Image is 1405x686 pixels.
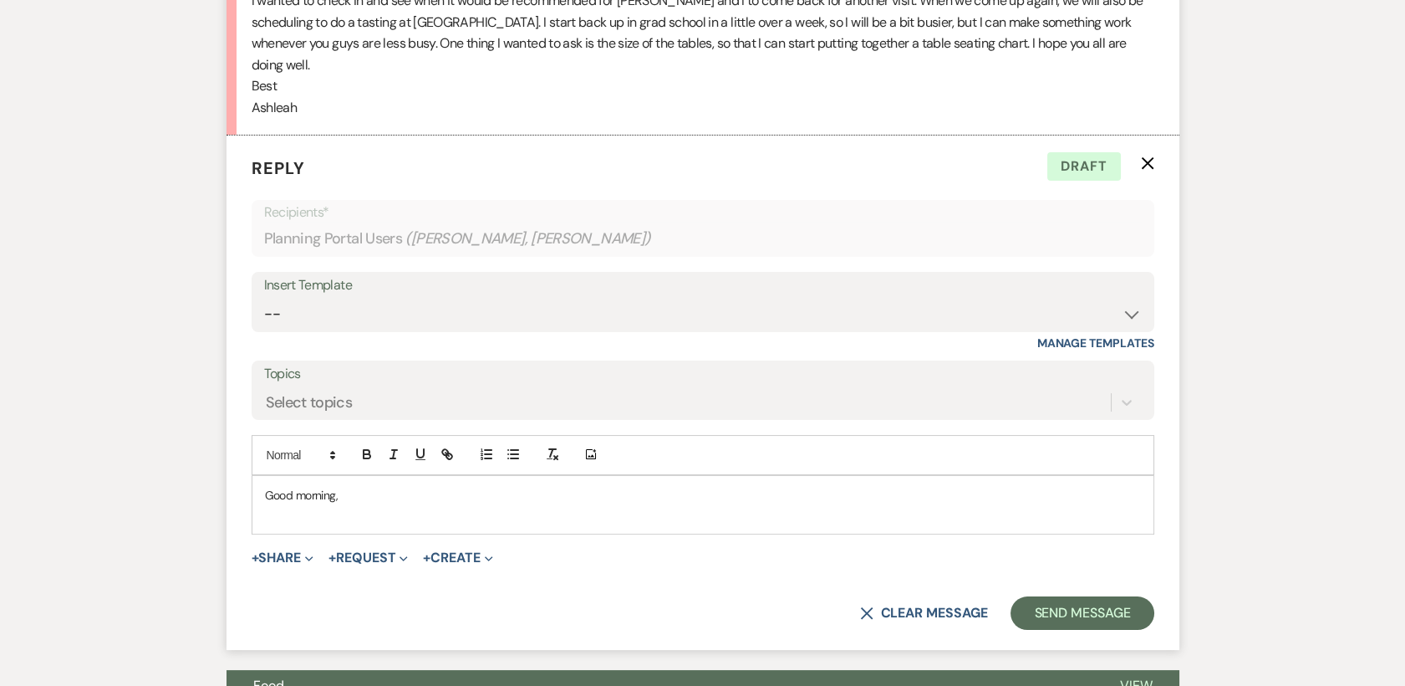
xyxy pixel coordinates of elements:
[252,551,259,565] span: +
[1010,596,1153,630] button: Send Message
[252,97,1154,119] p: Ashleah
[405,228,651,250] span: ( [PERSON_NAME], [PERSON_NAME] )
[265,486,1141,504] p: Good morning,
[264,274,1142,298] div: Insert Template
[264,202,1142,223] p: Recipients*
[264,223,1142,255] div: Planning Portal Users
[860,607,987,620] button: Clear message
[328,551,336,565] span: +
[252,75,1154,97] p: Best
[328,551,408,565] button: Request
[252,157,305,179] span: Reply
[1037,335,1154,351] a: Manage Templates
[266,391,353,413] div: Select topics
[252,551,314,565] button: Share
[423,551,430,565] span: +
[1047,152,1121,181] span: Draft
[423,551,492,565] button: Create
[264,362,1142,387] label: Topics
